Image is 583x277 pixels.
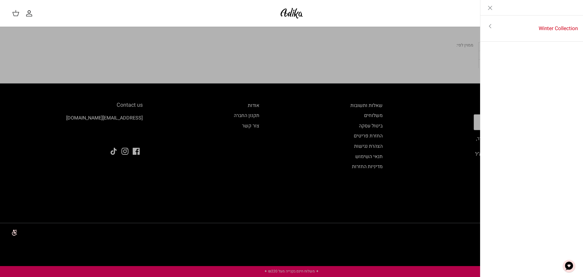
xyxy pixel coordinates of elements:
[5,224,21,241] img: accessibility_icon02.svg
[279,6,305,20] img: Adika IL
[26,10,35,17] a: החשבון שלי
[560,257,578,275] button: צ'אט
